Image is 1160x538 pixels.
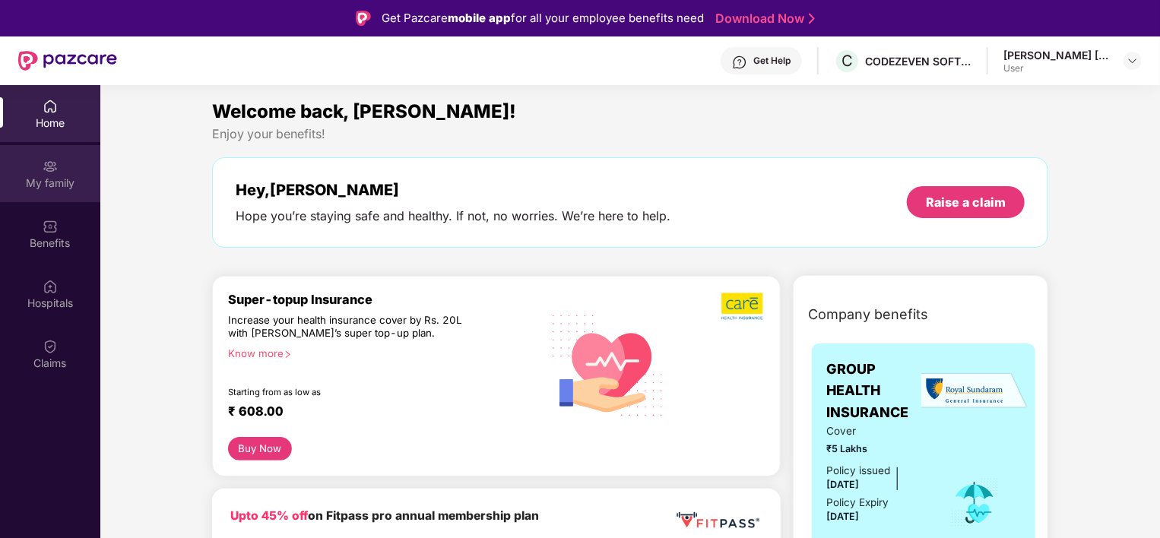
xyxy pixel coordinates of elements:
img: svg+xml;base64,PHN2ZyBpZD0iQmVuZWZpdHMiIHhtbG5zPSJodHRwOi8vd3d3LnczLm9yZy8yMDAwL3N2ZyIgd2lkdGg9Ij... [43,219,58,234]
div: Raise a claim [926,194,1006,210]
strong: mobile app [448,11,511,25]
span: Company benefits [809,304,929,325]
div: Get Help [753,55,791,67]
div: Super-topup Insurance [228,292,541,307]
span: Welcome back, [PERSON_NAME]! [212,100,516,122]
img: svg+xml;base64,PHN2ZyBpZD0iSG9tZSIgeG1sbnM9Imh0dHA6Ly93d3cudzMub3JnLzIwMDAvc3ZnIiB3aWR0aD0iMjAiIG... [43,99,58,114]
img: svg+xml;base64,PHN2ZyB4bWxucz0iaHR0cDovL3d3dy53My5vcmcvMjAwMC9zdmciIHhtbG5zOnhsaW5rPSJodHRwOi8vd3... [541,296,675,432]
img: svg+xml;base64,PHN2ZyBpZD0iSG9zcGl0YWxzIiB4bWxucz0iaHR0cDovL3d3dy53My5vcmcvMjAwMC9zdmciIHdpZHRoPS... [43,279,58,294]
img: New Pazcare Logo [18,51,117,71]
img: svg+xml;base64,PHN2ZyB3aWR0aD0iMjAiIGhlaWdodD0iMjAiIHZpZXdCb3g9IjAgMCAyMCAyMCIgZmlsbD0ibm9uZSIgeG... [43,159,58,174]
img: fppp.png [673,507,762,534]
img: icon [950,477,1000,527]
b: Upto 45% off [230,508,308,523]
b: on Fitpass pro annual membership plan [230,508,539,523]
img: svg+xml;base64,PHN2ZyBpZD0iSGVscC0zMngzMiIgeG1sbnM9Imh0dHA6Ly93d3cudzMub3JnLzIwMDAvc3ZnIiB3aWR0aD... [732,55,747,70]
img: b5dec4f62d2307b9de63beb79f102df3.png [721,292,765,321]
div: User [1003,62,1110,74]
div: Enjoy your benefits! [212,126,1048,142]
div: CODEZEVEN SOFTWARE PRIVATE LIMITED [865,54,971,68]
span: C [841,52,853,70]
span: ₹5 Lakhs [827,441,930,457]
div: Hey, [PERSON_NAME] [236,181,670,199]
img: svg+xml;base64,PHN2ZyBpZD0iRHJvcGRvd24tMzJ4MzIiIHhtbG5zPSJodHRwOi8vd3d3LnczLm9yZy8yMDAwL3N2ZyIgd2... [1127,55,1139,67]
img: svg+xml;base64,PHN2ZyBpZD0iQ2xhaW0iIHhtbG5zPSJodHRwOi8vd3d3LnczLm9yZy8yMDAwL3N2ZyIgd2lkdGg9IjIwIi... [43,339,58,354]
div: Policy Expiry [827,495,889,511]
img: Logo [356,11,371,26]
div: Get Pazcare for all your employee benefits need [382,9,704,27]
span: [DATE] [827,479,860,490]
button: Buy Now [228,437,292,460]
div: Increase your health insurance cover by Rs. 20L with [PERSON_NAME]’s super top-up plan. [228,314,476,340]
div: Know more [228,347,532,358]
a: Download Now [715,11,810,27]
span: [DATE] [827,511,860,522]
img: insurerLogo [921,372,1028,410]
div: ₹ 608.00 [228,403,526,422]
span: Cover [827,423,930,439]
div: [PERSON_NAME] [PERSON_NAME] [1003,48,1110,62]
div: Policy issued [827,463,891,479]
div: Starting from as low as [228,387,477,397]
div: Hope you’re staying safe and healthy. If not, no worries. We’re here to help. [236,208,670,224]
img: Stroke [809,11,815,27]
span: GROUP HEALTH INSURANCE [827,359,930,423]
span: right [284,350,292,359]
